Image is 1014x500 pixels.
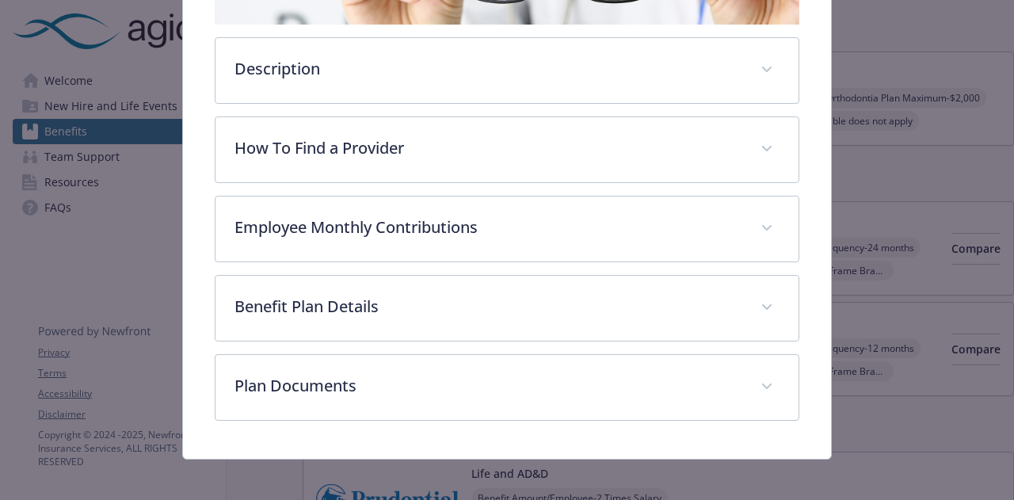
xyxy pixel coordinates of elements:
div: How To Find a Provider [215,117,798,182]
p: Employee Monthly Contributions [234,216,741,239]
div: Plan Documents [215,355,798,420]
p: Plan Documents [234,374,741,398]
div: Employee Monthly Contributions [215,197,798,261]
p: Description [234,57,741,81]
p: Benefit Plan Details [234,295,741,319]
p: How To Find a Provider [234,136,741,160]
div: Description [215,38,798,103]
div: Benefit Plan Details [215,276,798,341]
